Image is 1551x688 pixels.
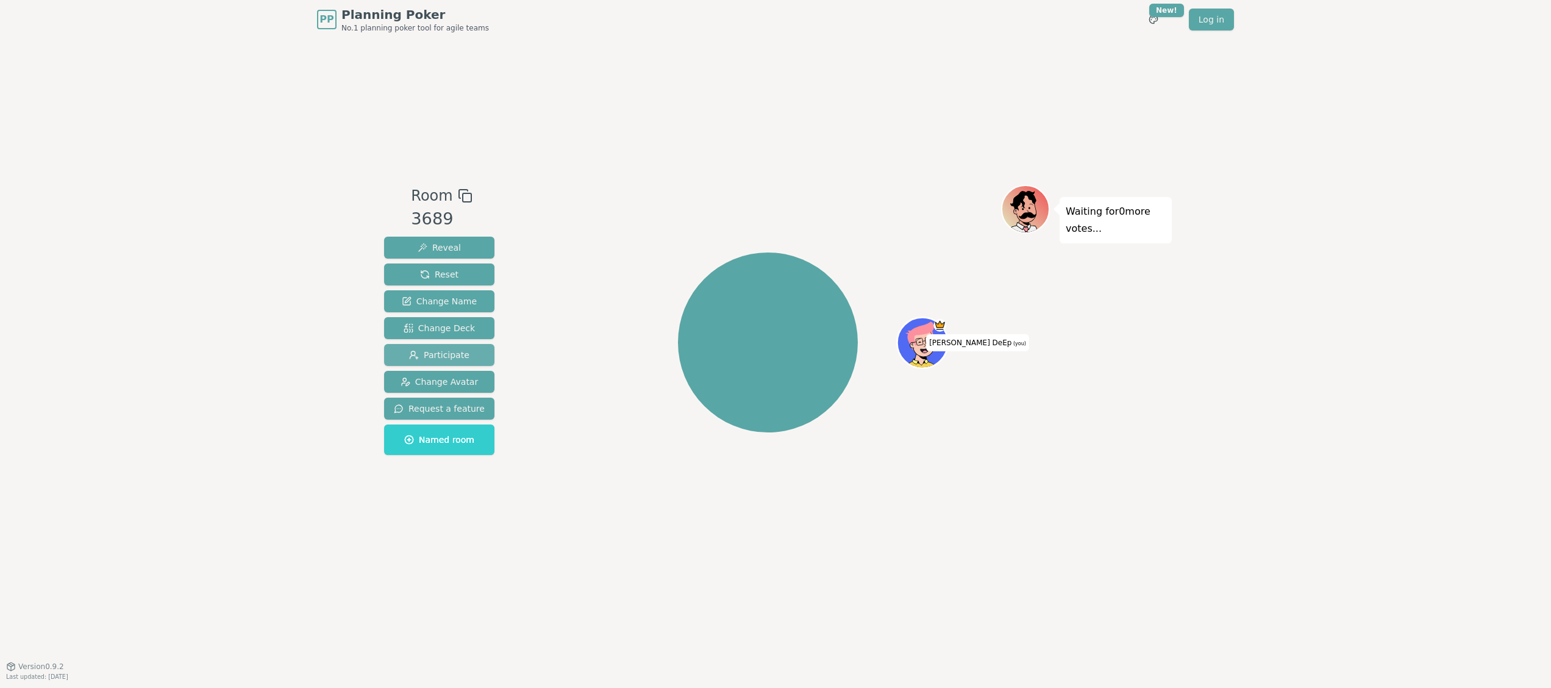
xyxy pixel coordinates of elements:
[317,6,489,33] a: PPPlanning PokerNo.1 planning poker tool for agile teams
[1066,203,1166,237] p: Waiting for 0 more votes...
[1011,341,1026,346] span: (you)
[384,344,494,366] button: Participate
[341,23,489,33] span: No.1 planning poker tool for agile teams
[409,349,469,361] span: Participate
[319,12,333,27] span: PP
[404,434,474,446] span: Named room
[420,268,458,281] span: Reset
[933,319,946,332] span: SoumyA DeEp is the host
[418,242,461,254] span: Reveal
[384,398,494,420] button: Request a feature
[411,185,452,207] span: Room
[899,319,946,367] button: Click to change your avatar
[411,207,472,232] div: 3689
[1143,9,1164,30] button: New!
[384,290,494,312] button: Change Name
[6,673,68,680] span: Last updated: [DATE]
[926,334,1029,351] span: Click to change your name
[402,295,477,307] span: Change Name
[401,376,479,388] span: Change Avatar
[384,237,494,259] button: Reveal
[6,662,64,672] button: Version0.9.2
[394,403,485,415] span: Request a feature
[18,662,64,672] span: Version 0.9.2
[1189,9,1234,30] a: Log in
[341,6,489,23] span: Planning Poker
[1149,4,1184,17] div: New!
[384,317,494,339] button: Change Deck
[384,263,494,285] button: Reset
[384,371,494,393] button: Change Avatar
[384,425,494,455] button: Named room
[404,322,475,334] span: Change Deck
